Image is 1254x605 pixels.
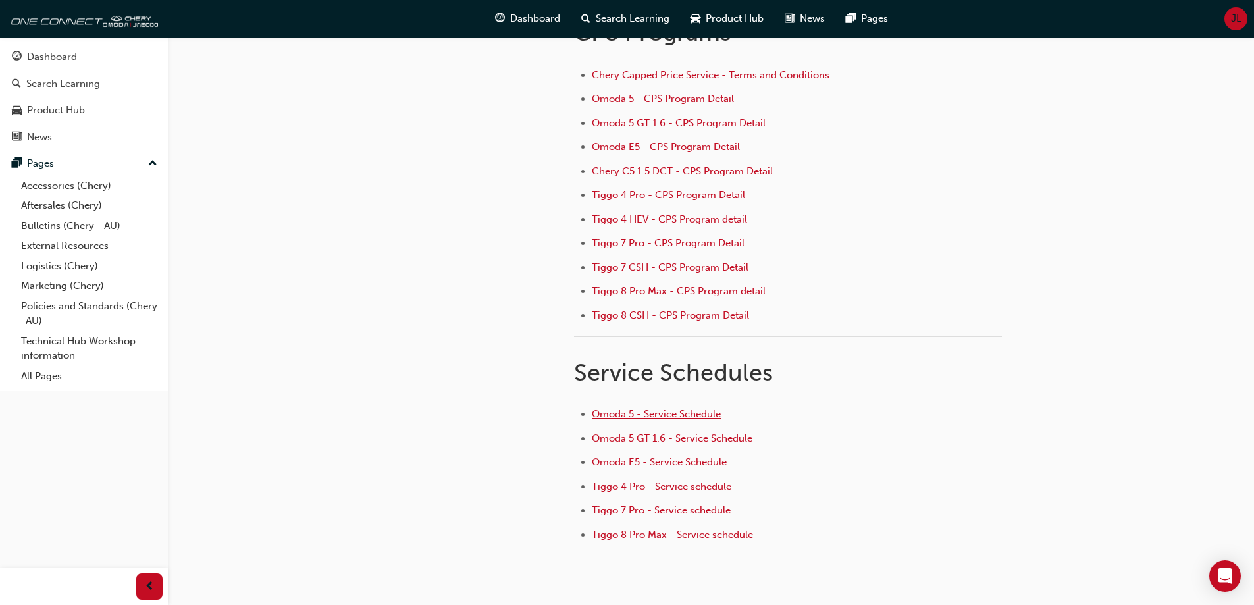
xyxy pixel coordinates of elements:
a: search-iconSearch Learning [571,5,680,32]
a: Tiggo 8 Pro Max - CPS Program detail [592,285,766,297]
a: Tiggo 7 Pro - CPS Program Detail [592,237,745,249]
span: JL [1231,11,1241,26]
span: up-icon [148,155,157,172]
a: news-iconNews [774,5,835,32]
div: Dashboard [27,49,77,65]
span: pages-icon [12,158,22,170]
a: Omoda 5 GT 1.6 - CPS Program Detail [592,117,766,129]
a: Chery Capped Price Service - Terms and Conditions [592,69,829,81]
a: Omoda E5 - Service Schedule [592,456,727,468]
div: Pages [27,156,54,171]
a: Logistics (Chery) [16,256,163,276]
a: News [5,125,163,149]
button: Pages [5,151,163,176]
a: car-iconProduct Hub [680,5,774,32]
a: pages-iconPages [835,5,899,32]
span: pages-icon [846,11,856,27]
a: Tiggo 4 Pro - Service schedule [592,481,731,492]
span: car-icon [691,11,700,27]
span: search-icon [12,78,21,90]
a: Omoda 5 GT 1.6 - Service Schedule [592,433,752,444]
span: Pages [861,11,888,26]
div: News [27,130,52,145]
span: prev-icon [145,579,155,595]
a: All Pages [16,366,163,386]
button: DashboardSearch LearningProduct HubNews [5,42,163,151]
span: guage-icon [495,11,505,27]
span: guage-icon [12,51,22,63]
span: search-icon [581,11,590,27]
span: car-icon [12,105,22,117]
a: Chery C5 1.5 DCT - CPS Program Detail [592,165,773,177]
a: External Resources [16,236,163,256]
span: News [800,11,825,26]
a: Omoda 5 - CPS Program Detail [592,93,734,105]
div: Search Learning [26,76,100,92]
a: Search Learning [5,72,163,96]
a: guage-iconDashboard [484,5,571,32]
a: Tiggo 7 Pro - Service schedule [592,504,731,516]
a: Omoda 5 - Service Schedule [592,408,721,420]
a: Technical Hub Workshop information [16,331,163,366]
button: JL [1224,7,1247,30]
a: Tiggo 7 CSH - CPS Program Detail [592,261,748,273]
span: news-icon [785,11,795,27]
span: Service Schedules [574,358,773,386]
a: Policies and Standards (Chery -AU) [16,296,163,331]
span: Product Hub [706,11,764,26]
a: Bulletins (Chery - AU) [16,216,163,236]
a: Dashboard [5,45,163,69]
span: Search Learning [596,11,669,26]
a: Tiggo 4 HEV - CPS Program detail [592,213,747,225]
span: Dashboard [510,11,560,26]
a: Marketing (Chery) [16,276,163,296]
a: Accessories (Chery) [16,176,163,196]
span: news-icon [12,132,22,144]
a: Tiggo 8 Pro Max - Service schedule [592,529,753,540]
div: Open Intercom Messenger [1209,560,1241,592]
img: oneconnect [7,5,158,32]
a: Omoda E5 - CPS Program Detail [592,141,740,153]
a: Aftersales (Chery) [16,196,163,216]
div: Product Hub [27,103,85,118]
a: Product Hub [5,98,163,122]
a: Tiggo 8 CSH - CPS Program Detail [592,309,749,321]
a: Tiggo 4 Pro - CPS Program Detail [592,189,745,201]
